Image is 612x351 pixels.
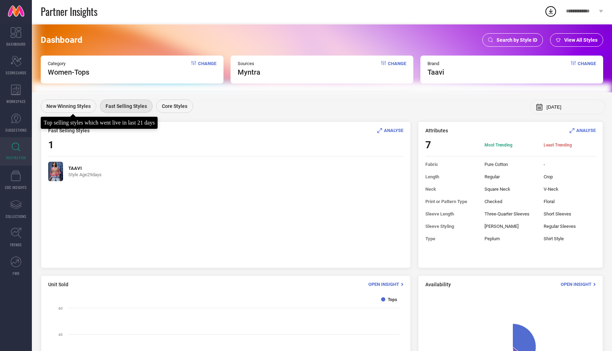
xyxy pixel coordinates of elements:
[497,37,537,43] span: Search by Style ID
[58,333,63,336] text: 40
[484,236,537,241] span: Peplum
[484,224,537,229] span: [PERSON_NAME]
[106,103,147,109] span: Fast Selling Styles
[425,211,477,217] span: Sleeve Length
[377,127,403,134] div: Analyse
[6,41,25,47] span: DASHBOARD
[10,242,22,247] span: TRENDS
[425,224,477,229] span: Sleeve Styling
[427,68,444,76] span: taavi
[544,236,596,241] span: Shirt Style
[425,128,448,133] span: Attributes
[484,199,537,204] span: Checked
[544,142,596,148] span: Least Trending
[544,199,596,204] span: Floral
[544,174,596,179] span: Crop
[569,127,596,134] div: Analyse
[425,174,477,179] span: Length
[6,214,27,219] span: COLLECTIONS
[544,162,596,167] span: -
[6,155,26,160] span: INSPIRATION
[425,139,477,151] span: 7
[368,281,403,288] div: Open Insight
[484,162,537,167] span: Pure Cotton
[238,68,260,76] span: myntra
[6,70,27,75] span: SCORECARDS
[484,211,537,217] span: Three-Quarter Sleeves
[48,139,54,151] span: 1
[425,236,477,241] span: Type
[6,99,26,104] span: WORKSPACE
[484,174,537,179] span: Regular
[484,186,537,192] span: Square Neck
[46,103,91,109] span: New Winning Styles
[162,103,187,109] span: Core Styles
[561,282,591,287] span: Open Insight
[48,162,63,181] img: c6c28739-8985-44cb-b03c-4aae6e3b351e1749631976364-Taavi-Women-Kurtis-6201749631975905-1.jpg
[41,4,97,19] span: Partner Insights
[544,211,596,217] span: Short Sleeves
[48,68,89,76] span: Women-Tops
[5,127,27,133] span: SUGGESTIONS
[5,185,27,190] span: CDC INSIGHTS
[48,61,89,66] span: Category
[68,166,102,171] span: TAAVI
[425,199,477,204] span: Print or Pattern Type
[384,128,403,133] span: ANALYSE
[44,120,155,126] div: Top selling styles which went live in last 21 days
[561,281,596,288] div: Open Insight
[564,37,597,43] span: View All Styles
[546,104,600,110] input: Select month
[368,282,399,287] span: Open Insight
[544,224,596,229] span: Regular Sleeves
[544,5,557,18] div: Open download list
[544,186,596,192] span: V-Neck
[388,297,397,302] text: Tops
[68,172,102,177] span: Style Age 29 days
[484,142,537,148] span: Most Trending
[48,282,68,287] span: Unit Sold
[198,61,216,76] span: Change
[425,186,477,192] span: Neck
[425,162,477,167] span: Fabric
[58,306,63,310] text: 60
[48,128,90,133] span: Fast Selling Styles
[576,128,596,133] span: ANALYSE
[41,35,83,45] span: Dashboard
[13,271,19,276] span: FWD
[425,282,451,287] span: Availability
[388,61,406,76] span: Change
[578,61,596,76] span: Change
[427,61,444,66] span: Brand
[238,61,260,66] span: Sources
